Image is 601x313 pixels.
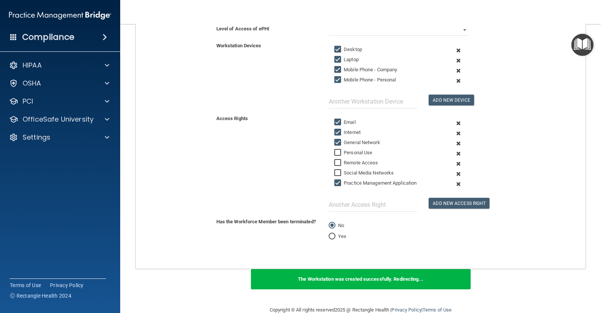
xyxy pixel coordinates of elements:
[334,65,397,74] label: Mobile Phone - Company
[334,170,343,176] input: Social Media Networks
[329,223,335,229] input: No
[334,47,343,53] input: Desktop
[298,276,423,282] b: The Workstation was created successfully. Redirecting...
[216,26,269,32] b: Level of Access of ePHI
[334,180,343,186] input: Practice Management Application
[9,61,109,70] a: HIPAA
[334,119,343,125] input: Email
[9,133,109,142] a: Settings
[50,281,84,289] a: Privacy Policy
[571,34,593,56] button: Open Resource Center
[329,232,346,241] label: Yes
[216,116,248,121] b: Access Rights
[334,148,372,157] label: Personal Use
[334,140,343,146] input: General Network
[216,219,316,224] b: Has the Workforce Member been terminated?
[9,115,109,124] a: OfficeSafe University
[334,67,343,73] input: Mobile Phone - Company
[334,118,356,127] label: Email
[334,55,359,64] label: Laptop
[429,198,489,209] button: Add New Access Right
[334,45,362,54] label: Desktop
[23,133,50,142] p: Settings
[22,32,74,42] h4: Compliance
[329,198,417,212] input: Another Access Right
[334,129,343,135] input: Internet
[429,95,474,105] button: Add New Device
[10,281,41,289] a: Terms of Use
[23,115,94,124] p: OfficeSafe University
[334,158,378,167] label: Remote Access
[334,57,343,63] input: Laptop
[329,221,344,230] label: No
[334,160,343,166] input: Remote Access
[334,169,394,178] label: Social Media Networks
[334,150,343,156] input: Personal Use
[9,79,109,88] a: OSHA
[391,307,421,313] a: Privacy Policy
[23,61,42,70] p: HIPAA
[334,128,361,137] label: Internet
[423,307,452,313] a: Terms of Use
[334,75,396,84] label: Mobile Phone - Personal
[334,138,380,147] label: General Network
[334,77,343,83] input: Mobile Phone - Personal
[329,95,417,108] input: Another Workstation Device
[9,97,109,106] a: PCI
[9,8,111,23] img: PMB logo
[23,97,33,106] p: PCI
[329,234,335,239] input: Yes
[216,43,261,48] b: Workstation Devices
[23,79,41,88] p: OSHA
[334,179,417,188] label: Practice Management Application
[10,292,71,299] span: Ⓒ Rectangle Health 2024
